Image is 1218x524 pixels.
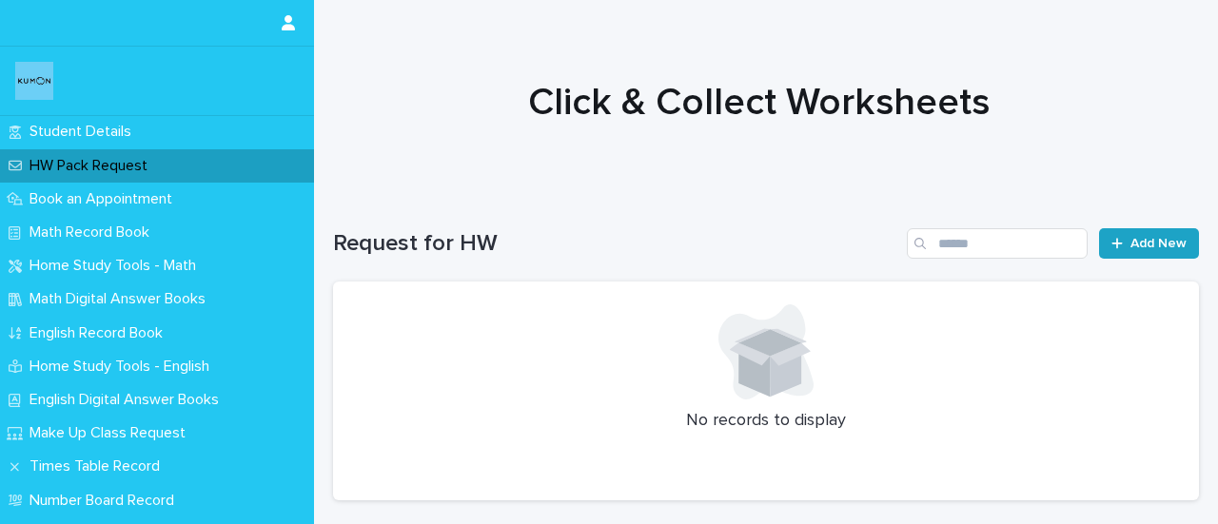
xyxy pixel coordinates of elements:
[22,123,147,141] p: Student Details
[15,62,53,100] img: o6XkwfS7S2qhyeB9lxyF
[333,80,1185,126] h1: Click & Collect Worksheets
[22,391,234,409] p: English Digital Answer Books
[22,324,178,342] p: English Record Book
[1130,237,1187,250] span: Add New
[22,157,163,175] p: HW Pack Request
[22,190,187,208] p: Book an Appointment
[22,492,189,510] p: Number Board Record
[22,358,225,376] p: Home Study Tools - English
[907,228,1088,259] input: Search
[333,230,899,258] h1: Request for HW
[22,290,221,308] p: Math Digital Answer Books
[1099,228,1199,259] a: Add New
[22,424,201,442] p: Make Up Class Request
[356,411,1176,432] p: No records to display
[22,257,211,275] p: Home Study Tools - Math
[22,223,165,242] p: Math Record Book
[22,457,175,475] p: Times Table Record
